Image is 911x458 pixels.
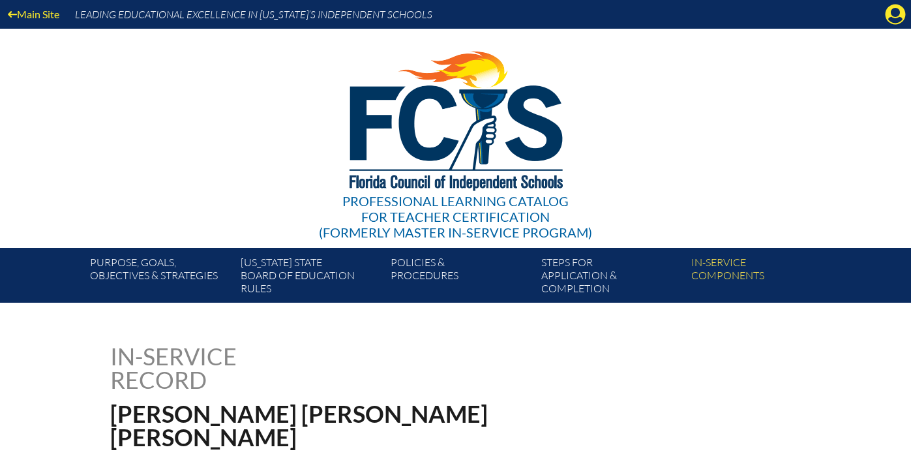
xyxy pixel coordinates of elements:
[3,5,65,23] a: Main Site
[686,253,836,303] a: In-servicecomponents
[536,253,686,303] a: Steps forapplication & completion
[361,209,550,224] span: for Teacher Certification
[885,4,906,25] svg: Manage account
[321,29,590,207] img: FCISlogo221.eps
[85,253,235,303] a: Purpose, goals,objectives & strategies
[110,402,539,449] h1: [PERSON_NAME] [PERSON_NAME] [PERSON_NAME]
[110,344,373,391] h1: In-service record
[319,193,592,240] div: Professional Learning Catalog (formerly Master In-service Program)
[235,253,385,303] a: [US_STATE] StateBoard of Education rules
[385,253,535,303] a: Policies &Procedures
[314,26,597,243] a: Professional Learning Catalog for Teacher Certification(formerly Master In-service Program)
